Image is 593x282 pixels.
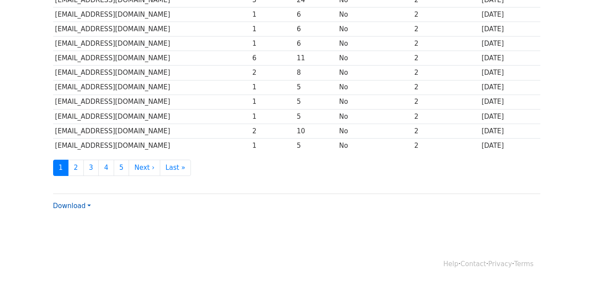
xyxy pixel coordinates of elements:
td: 5 [295,80,337,95]
td: 1 [250,7,295,22]
td: [DATE] [479,51,540,66]
td: [DATE] [479,22,540,37]
td: 8 [295,66,337,80]
td: [EMAIL_ADDRESS][DOMAIN_NAME] [53,80,250,95]
td: 2 [412,124,479,138]
td: 6 [250,51,295,66]
a: 4 [98,160,114,176]
td: 5 [295,95,337,109]
a: Contact [460,260,486,268]
td: No [337,138,412,153]
td: 5 [295,138,337,153]
td: [EMAIL_ADDRESS][DOMAIN_NAME] [53,66,250,80]
td: 1 [250,80,295,95]
td: No [337,124,412,138]
td: [EMAIL_ADDRESS][DOMAIN_NAME] [53,51,250,66]
td: 2 [412,138,479,153]
td: 2 [412,109,479,124]
td: No [337,37,412,51]
a: 5 [114,160,129,176]
td: 1 [250,109,295,124]
a: Help [443,260,458,268]
td: [EMAIL_ADDRESS][DOMAIN_NAME] [53,7,250,22]
td: [DATE] [479,7,540,22]
td: 1 [250,22,295,37]
td: [EMAIL_ADDRESS][DOMAIN_NAME] [53,109,250,124]
td: [EMAIL_ADDRESS][DOMAIN_NAME] [53,138,250,153]
td: 5 [295,109,337,124]
td: 6 [295,37,337,51]
td: 2 [412,51,479,66]
td: [EMAIL_ADDRESS][DOMAIN_NAME] [53,22,250,37]
td: 11 [295,51,337,66]
td: [DATE] [479,37,540,51]
iframe: Chat Widget [549,240,593,282]
td: No [337,109,412,124]
td: No [337,7,412,22]
td: [DATE] [479,80,540,95]
a: Privacy [488,260,512,268]
td: No [337,22,412,37]
td: [DATE] [479,109,540,124]
a: Terms [514,260,533,268]
a: Download [53,202,91,210]
td: 1 [250,138,295,153]
td: [DATE] [479,138,540,153]
td: 2 [412,22,479,37]
td: 2 [412,37,479,51]
td: 1 [250,95,295,109]
td: 6 [295,7,337,22]
td: 2 [412,95,479,109]
td: 2 [412,7,479,22]
td: 10 [295,124,337,138]
td: 2 [412,80,479,95]
td: [EMAIL_ADDRESS][DOMAIN_NAME] [53,95,250,109]
td: [EMAIL_ADDRESS][DOMAIN_NAME] [53,37,250,51]
td: No [337,95,412,109]
td: 6 [295,22,337,37]
td: 2 [412,66,479,80]
td: No [337,51,412,66]
td: [DATE] [479,66,540,80]
a: Last » [160,160,191,176]
td: [DATE] [479,95,540,109]
a: Next › [129,160,160,176]
td: No [337,80,412,95]
td: 2 [250,66,295,80]
a: 2 [68,160,84,176]
a: 3 [83,160,99,176]
td: 2 [250,124,295,138]
td: [DATE] [479,124,540,138]
td: No [337,66,412,80]
a: 1 [53,160,69,176]
td: [EMAIL_ADDRESS][DOMAIN_NAME] [53,124,250,138]
td: 1 [250,37,295,51]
